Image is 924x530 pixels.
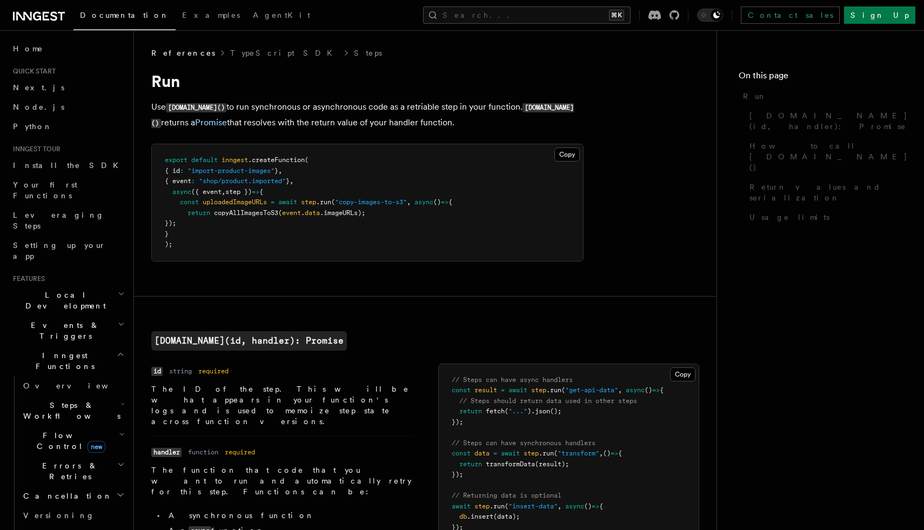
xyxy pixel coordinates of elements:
[749,182,902,203] span: Return values and serialization
[9,274,45,283] span: Features
[188,448,218,457] dd: function
[151,103,574,128] code: [DOMAIN_NAME]()
[73,3,176,30] a: Documentation
[554,147,580,162] button: Copy
[253,11,310,19] span: AgentKit
[316,198,331,206] span: .run
[558,450,599,457] span: "transform"
[745,177,902,207] a: Return values and serialization
[180,198,199,206] span: const
[165,177,191,185] span: { event
[459,397,637,405] span: // Steps should return data used in other steps
[165,156,188,164] span: export
[151,99,584,131] p: Use to run synchronous or asynchronous code as a retriable step in your function. returns a that ...
[505,502,508,510] span: (
[246,3,317,29] a: AgentKit
[166,103,226,112] code: [DOMAIN_NAME]()
[490,502,505,510] span: .run
[23,511,95,520] span: Versioning
[9,97,127,117] a: Node.js
[199,177,286,185] span: "shop/product.imported"
[274,167,278,175] span: }
[493,450,497,457] span: =
[474,450,490,457] span: data
[176,3,246,29] a: Examples
[474,386,497,394] span: result
[9,117,127,136] a: Python
[151,71,584,91] h1: Run
[554,450,558,457] span: (
[749,110,908,132] span: [DOMAIN_NAME](id, handler): Promise
[9,350,117,372] span: Inngest Functions
[527,407,531,415] span: )
[13,43,43,54] span: Home
[486,460,535,468] span: transformData
[188,209,210,217] span: return
[745,207,902,227] a: Usage limits
[151,48,215,58] span: References
[452,502,471,510] span: await
[191,177,195,185] span: :
[467,513,493,520] span: .insert
[561,386,565,394] span: (
[278,198,297,206] span: await
[743,91,767,102] span: Run
[745,106,902,136] a: [DOMAIN_NAME](id, handler): Promise
[697,9,723,22] button: Toggle dark mode
[433,198,441,206] span: ()
[214,209,278,217] span: copyAllImagesToS3
[225,188,252,196] span: step })
[165,510,412,521] li: A synchronous function
[9,346,127,376] button: Inngest Functions
[165,240,172,248] span: );
[558,502,561,510] span: ,
[301,209,305,217] span: .
[474,502,490,510] span: step
[508,407,527,415] span: "..."
[278,209,282,217] span: (
[414,198,433,206] span: async
[191,188,222,196] span: ({ event
[335,198,407,206] span: "copy-images-to-s3"
[9,236,127,266] a: Setting up your app
[565,386,618,394] span: "get-api-data"
[19,376,127,395] a: Overview
[448,198,452,206] span: {
[452,386,471,394] span: const
[180,167,184,175] span: :
[9,67,56,76] span: Quick start
[501,450,520,457] span: await
[618,386,622,394] span: ,
[19,426,127,456] button: Flow Controlnew
[546,386,561,394] span: .run
[550,407,561,415] span: ();
[508,386,527,394] span: await
[259,188,263,196] span: {
[19,486,127,506] button: Cancellation
[13,122,52,131] span: Python
[459,513,467,520] span: db
[407,198,411,206] span: ,
[599,502,603,510] span: {
[151,384,412,427] p: The ID of the step. This will be what appears in your function's logs and is used to memoize step...
[13,161,125,170] span: Install the SDK
[222,188,225,196] span: ,
[248,156,305,164] span: .createFunction
[9,156,127,175] a: Install the SDK
[452,439,595,447] span: // Steps can have synchronous handlers
[286,177,290,185] span: }
[739,86,902,106] a: Run
[423,6,631,24] button: Search...⌘K
[441,198,448,206] span: =>
[9,39,127,58] a: Home
[230,48,339,58] a: TypeScript SDK
[9,145,61,153] span: Inngest tour
[660,386,664,394] span: {
[151,331,347,351] code: [DOMAIN_NAME](id, handler): Promise
[565,502,584,510] span: async
[459,460,482,468] span: return
[182,11,240,19] span: Examples
[452,376,573,384] span: // Steps can have async handlers
[13,83,64,92] span: Next.js
[19,506,127,525] a: Versioning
